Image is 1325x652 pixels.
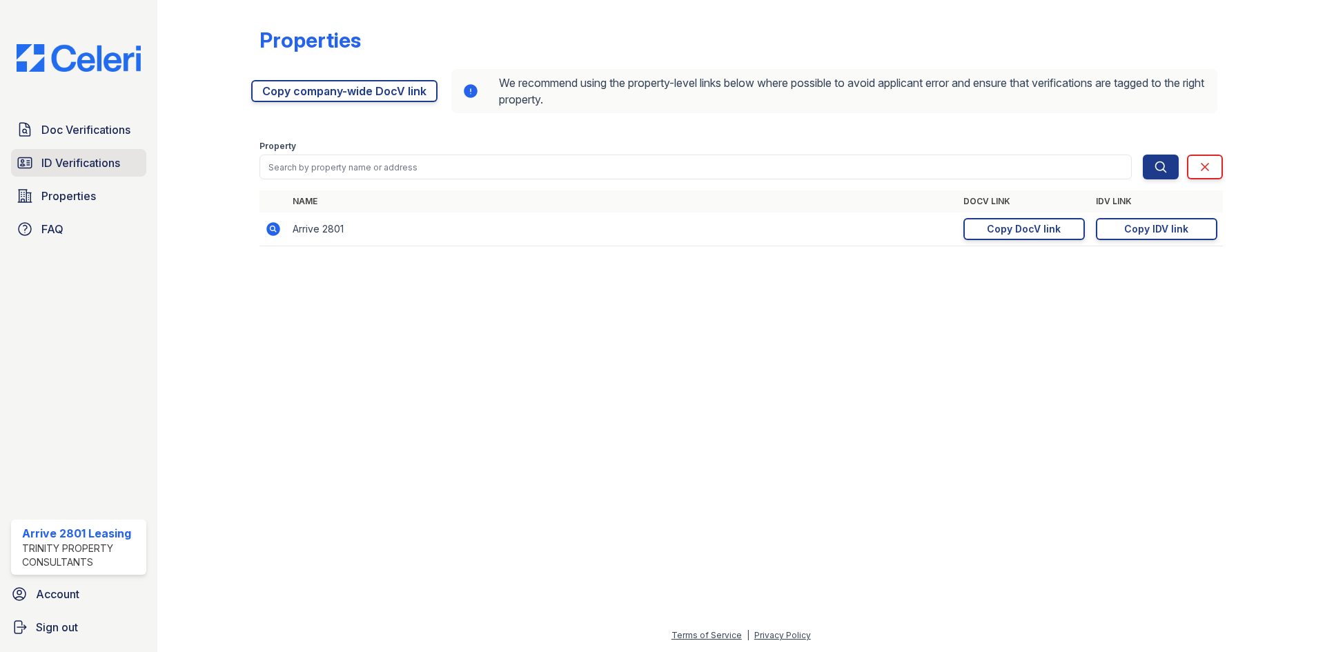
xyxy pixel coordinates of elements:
span: Account [36,586,79,602]
a: Account [6,580,152,608]
div: Copy DocV link [987,222,1061,236]
a: Copy DocV link [963,218,1085,240]
div: | [747,630,749,640]
input: Search by property name or address [259,155,1132,179]
div: Properties [259,28,361,52]
img: CE_Logo_Blue-a8612792a0a2168367f1c8372b55b34899dd931a85d93a1a3d3e32e68fde9ad4.png [6,44,152,72]
div: Trinity Property Consultants [22,542,141,569]
a: FAQ [11,215,146,243]
span: Doc Verifications [41,121,130,138]
a: Terms of Service [671,630,742,640]
span: ID Verifications [41,155,120,171]
th: IDV Link [1090,190,1223,213]
a: ID Verifications [11,149,146,177]
span: Sign out [36,619,78,635]
span: FAQ [41,221,63,237]
a: Properties [11,182,146,210]
div: We recommend using the property-level links below where possible to avoid applicant error and ens... [451,69,1217,113]
a: Sign out [6,613,152,641]
div: Arrive 2801 Leasing [22,525,141,542]
label: Property [259,141,296,152]
span: Properties [41,188,96,204]
th: Name [287,190,958,213]
a: Copy company-wide DocV link [251,80,438,102]
div: Copy IDV link [1124,222,1188,236]
a: Doc Verifications [11,116,146,144]
a: Copy IDV link [1096,218,1217,240]
td: Arrive 2801 [287,213,958,246]
a: Privacy Policy [754,630,811,640]
th: DocV Link [958,190,1090,213]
